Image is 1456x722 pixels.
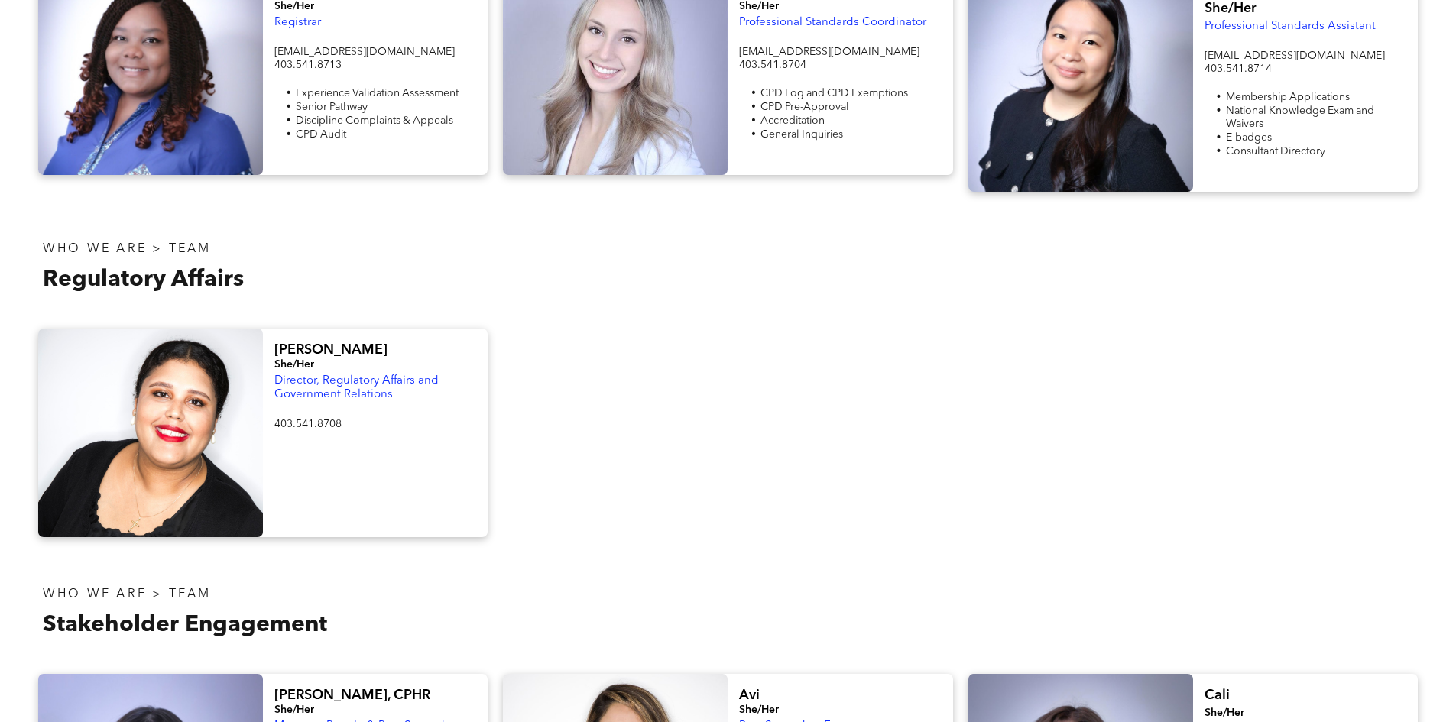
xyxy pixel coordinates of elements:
span: 403.541.8704 [739,60,806,70]
span: Regulatory Affairs [43,268,244,291]
span: Director, Regulatory Affairs and Government Relations [274,375,439,400]
span: Cali [1205,688,1230,702]
span: She/Her [274,704,314,715]
span: Professional Standards Assistant [1205,21,1376,32]
span: 403.541.8714 [1205,63,1272,74]
span: [PERSON_NAME] [274,343,388,357]
span: Senior Pathway [296,102,368,112]
span: Consultant Directory [1226,146,1325,157]
span: Stakeholder Engagement [43,614,327,636]
span: Membership Applications [1226,92,1350,102]
span: She/Her [739,704,779,715]
span: WHO WE ARE > TEAM [43,588,211,601]
span: General Inquiries [760,129,843,140]
span: CPD Audit [296,129,346,140]
span: [EMAIL_ADDRESS][DOMAIN_NAME] [274,47,455,57]
span: CPD Log and CPD Exemptions [760,88,908,99]
span: CPD Pre-Approval [760,102,849,112]
span: WHO WE ARE > TEAM [43,243,211,255]
span: She/Her [1205,707,1244,718]
span: Professional Standards Coordinator [739,17,926,28]
span: National Knowledge Exam and Waivers [1226,105,1374,129]
span: She/Her [739,1,779,11]
span: 403.541.8713 [274,60,342,70]
span: 403.541.8708 [274,419,342,429]
span: Avi [739,688,760,702]
span: Experience Validation Assessment [296,88,459,99]
span: She/Her [274,1,314,11]
span: She/Her [274,359,314,370]
span: Accreditation [760,115,825,126]
span: Registrar [274,17,321,28]
span: [EMAIL_ADDRESS][DOMAIN_NAME] [1205,50,1385,61]
span: [PERSON_NAME], CPHR [274,688,430,702]
span: Discipline Complaints & Appeals [296,115,453,126]
span: [EMAIL_ADDRESS][DOMAIN_NAME] [739,47,919,57]
span: E-badges [1226,132,1272,143]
